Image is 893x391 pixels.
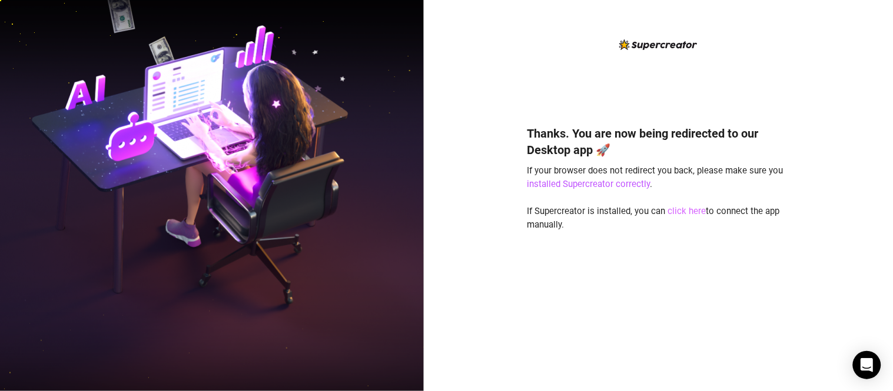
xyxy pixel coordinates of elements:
h4: Thanks. You are now being redirected to our Desktop app 🚀 [527,125,790,158]
a: click here [668,206,706,216]
span: If your browser does not redirect you back, please make sure you . [527,165,784,190]
span: If Supercreator is installed, you can to connect the app manually. [527,206,780,230]
div: Open Intercom Messenger [853,351,881,379]
a: installed Supercreator correctly [527,179,650,189]
img: logo-BBDzfeDw.svg [619,39,698,50]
